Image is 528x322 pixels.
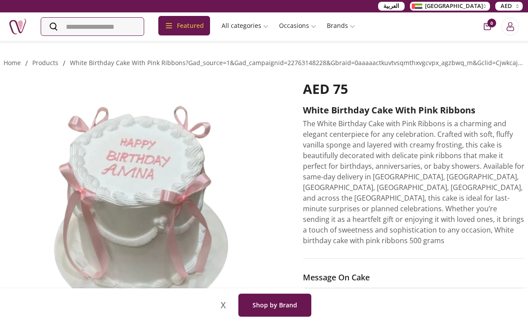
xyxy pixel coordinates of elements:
[410,2,490,11] button: [GEOGRAPHIC_DATA]
[25,58,28,69] li: /
[303,271,524,283] h3: Message on cake
[217,300,230,310] span: X
[158,16,210,35] div: Featured
[9,18,27,35] img: Nigwa-uae-gifts
[41,18,144,35] input: Search
[501,2,512,11] span: AED
[425,2,483,11] span: [GEOGRAPHIC_DATA]
[238,294,311,317] button: Shop by Brand
[383,2,399,11] span: العربية
[216,18,274,34] a: All categories
[303,104,524,116] h2: White birthday cake with pink ribbons
[321,18,360,34] a: Brands
[412,4,422,9] img: Arabic_dztd3n.png
[303,118,524,246] p: The White Birthday Cake with Pink Ribbons is a charming and elegant centerpiece for any celebrati...
[63,58,65,69] li: /
[303,80,348,98] span: AED 75
[484,23,491,30] button: cart-button
[501,18,519,35] button: Login
[233,294,311,317] a: Shop by Brand
[32,58,58,67] a: products
[274,18,321,34] a: Occasions
[4,58,21,67] a: Home
[487,19,496,27] span: 0
[4,81,285,306] img: White birthday cake with pink ribbons White Birthday Cake with Pink Ribbons كيك عيد ميلاد أبيض بش...
[495,2,523,11] button: AED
